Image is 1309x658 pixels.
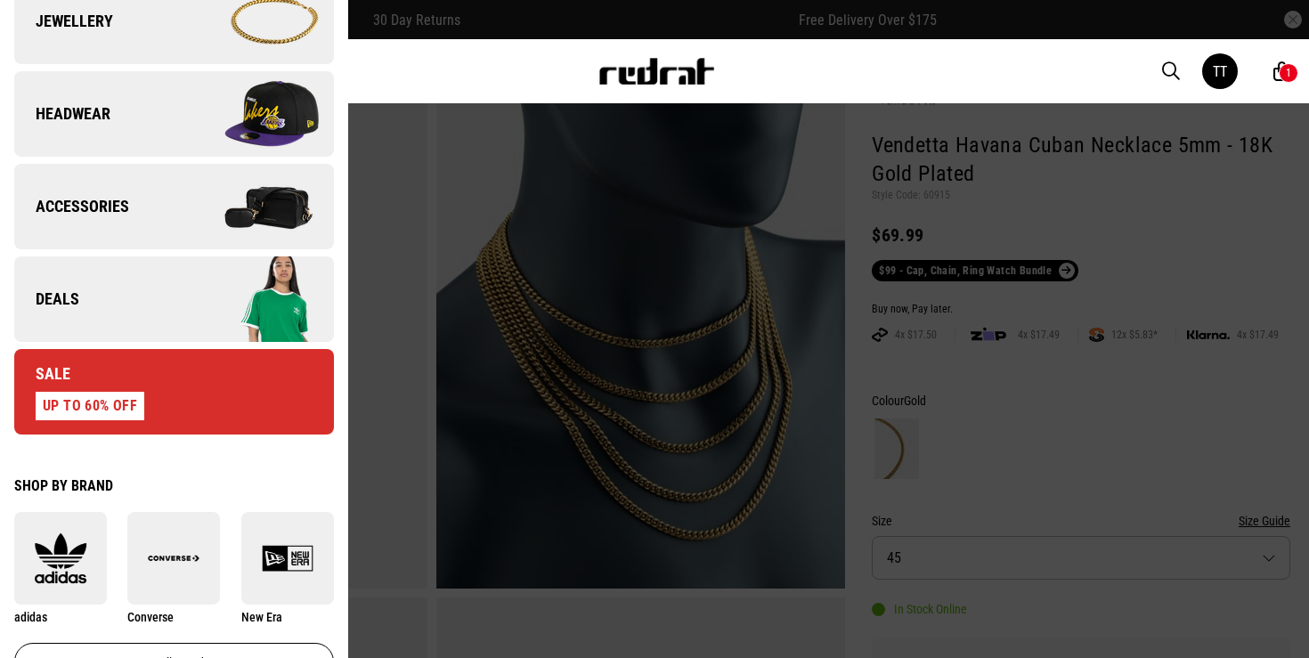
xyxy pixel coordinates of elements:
span: New Era [241,610,282,624]
div: Shop by Brand [14,477,334,494]
span: Headwear [14,103,110,125]
button: Open LiveChat chat widget [14,7,68,61]
a: Converse Converse [127,512,220,625]
a: Accessories Company [14,164,334,249]
img: adidas [14,532,107,584]
div: TT [1213,63,1227,80]
span: Jewellery [14,11,113,32]
img: Converse [127,532,220,584]
img: Redrat logo [598,58,715,85]
div: 1 [1286,67,1291,79]
a: New Era New Era [241,512,334,625]
img: Company [174,162,333,251]
span: Accessories [14,196,129,217]
a: adidas adidas [14,512,107,625]
div: UP TO 60% OFF [36,392,144,420]
img: Company [174,69,333,158]
a: Headwear Company [14,71,334,157]
span: Sale [14,363,70,385]
a: 1 [1273,62,1290,81]
a: Sale UP TO 60% OFF [14,349,334,435]
img: New Era [241,532,334,584]
span: adidas [14,610,47,624]
a: Deals Company [14,256,334,342]
span: Deals [14,288,79,310]
img: Company [174,255,333,344]
span: Converse [127,610,174,624]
